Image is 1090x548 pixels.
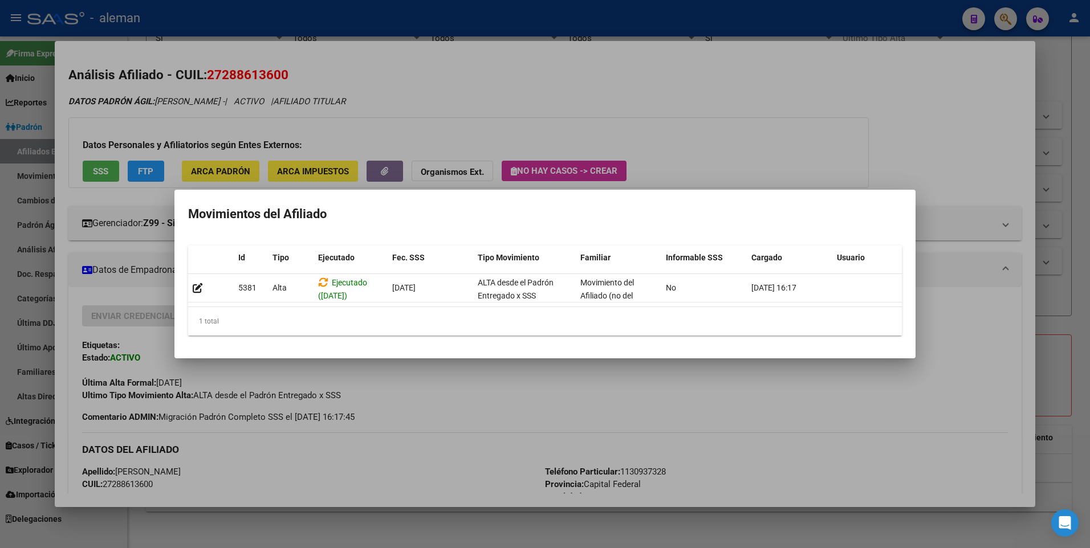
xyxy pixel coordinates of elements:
div: 1 total [188,307,902,336]
datatable-header-cell: Ejecutado [314,246,388,270]
span: Familiar [580,253,611,262]
span: No [666,283,676,292]
datatable-header-cell: Informable SSS [661,246,747,270]
span: Ejecutado ([DATE]) [318,278,367,300]
span: ALTA desde el Padrón Entregado x SSS [478,278,554,300]
span: Cargado [751,253,782,262]
datatable-header-cell: Cargado [747,246,832,270]
datatable-header-cell: Fec. SSS [388,246,473,270]
span: 5381 [238,283,257,292]
datatable-header-cell: Id [234,246,268,270]
h2: Movimientos del Afiliado [188,203,902,225]
datatable-header-cell: Tipo Movimiento [473,246,576,270]
span: Ejecutado [318,253,355,262]
span: Alta [272,283,287,292]
div: Open Intercom Messenger [1051,509,1079,537]
datatable-header-cell: Familiar [576,246,661,270]
span: [DATE] [392,283,416,292]
span: Id [238,253,245,262]
span: Fec. SSS [392,253,425,262]
datatable-header-cell: Usuario [832,246,918,270]
span: Usuario [837,253,865,262]
span: [DATE] 16:17 [751,283,796,292]
span: Movimiento del Afiliado (no del grupo) [580,278,634,313]
span: Tipo Movimiento [478,253,539,262]
span: Informable SSS [666,253,723,262]
span: Tipo [272,253,289,262]
datatable-header-cell: Tipo [268,246,314,270]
